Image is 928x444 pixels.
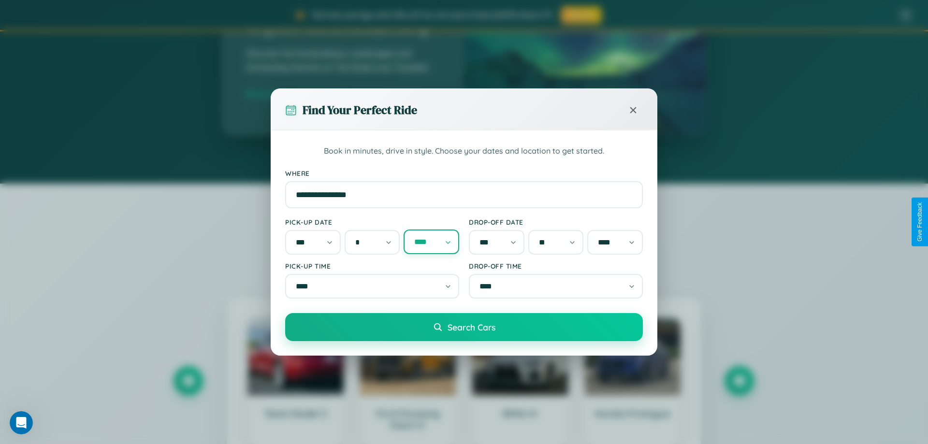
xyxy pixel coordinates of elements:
label: Pick-up Date [285,218,459,226]
button: Search Cars [285,313,643,341]
label: Drop-off Time [469,262,643,270]
p: Book in minutes, drive in style. Choose your dates and location to get started. [285,145,643,158]
label: Where [285,169,643,177]
label: Drop-off Date [469,218,643,226]
label: Pick-up Time [285,262,459,270]
h3: Find Your Perfect Ride [303,102,417,118]
span: Search Cars [448,322,495,332]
